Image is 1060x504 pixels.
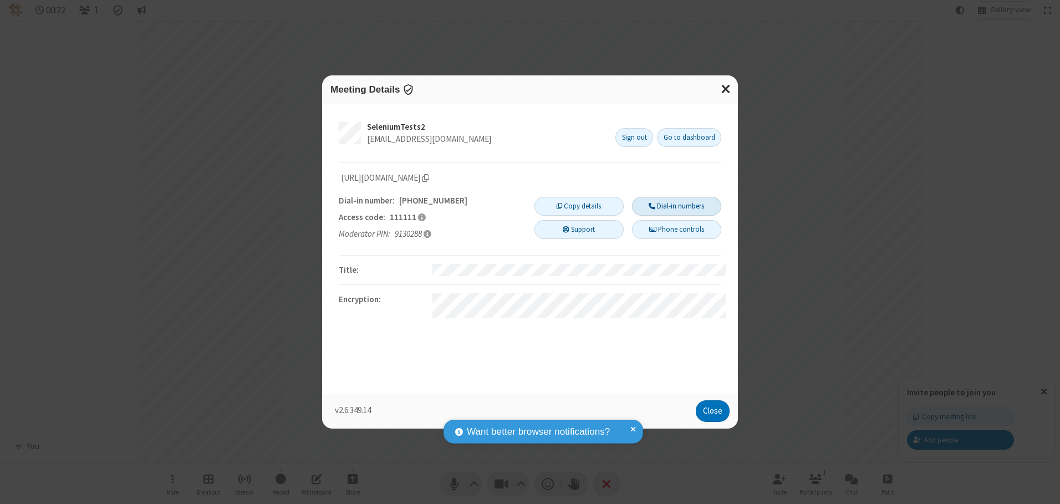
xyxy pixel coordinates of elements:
[339,211,385,224] span: Access code:
[395,228,422,239] span: 9130288
[418,213,426,222] span: Participants should use this access code to connect to the meeting.
[339,228,390,241] span: Moderator PIN:
[335,293,432,318] div: Encryption :
[534,220,624,239] button: Support
[399,195,467,206] span: [PHONE_NUMBER]
[341,172,429,185] span: Copy meeting link
[330,84,400,95] span: Meeting Details
[335,404,692,422] p: v2.6.349.14
[335,264,432,277] div: Title :
[367,133,607,146] div: [EMAIL_ADDRESS][DOMAIN_NAME]
[402,84,414,95] span: Encryption enabled
[424,230,431,238] span: As the meeting organizer, entering this PIN gives you access to moderator and other administrativ...
[632,220,721,239] button: Phone controls
[534,197,624,216] button: Copy details
[657,128,721,147] a: Go to dashboard
[390,212,416,222] span: 111111
[615,128,653,147] button: Sign out
[696,400,730,422] button: Close
[339,195,395,207] span: Dial-in number:
[467,425,610,439] span: Want better browser notifications?
[632,197,721,216] button: Dial-in numbers
[367,121,607,134] div: SeleniumTests2
[715,75,738,103] button: Close modal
